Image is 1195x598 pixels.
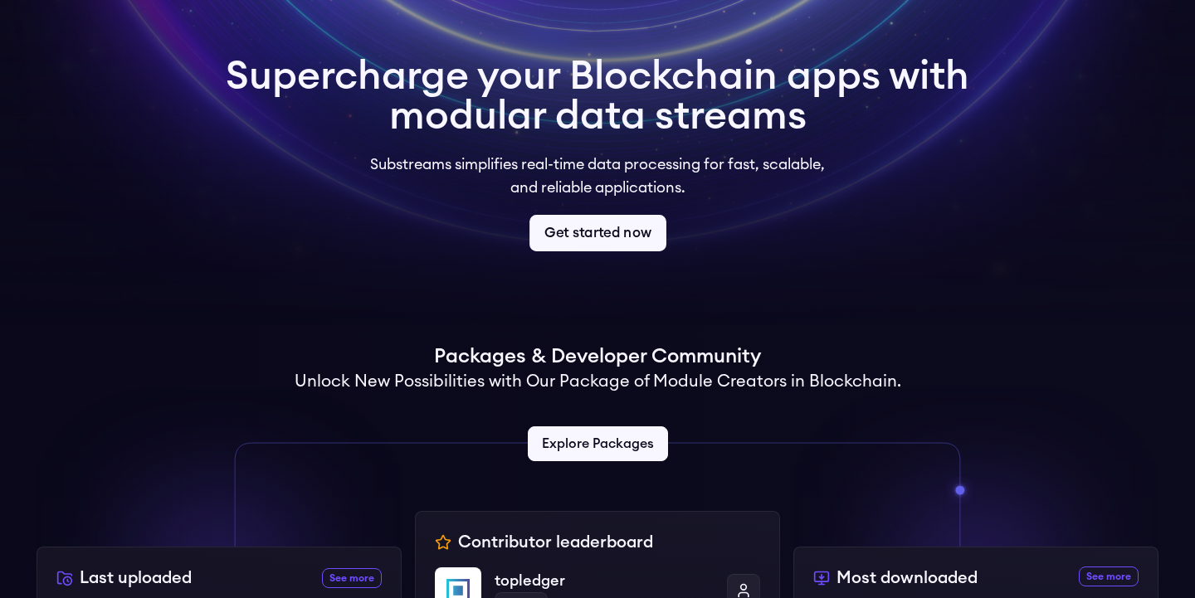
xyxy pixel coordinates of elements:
[358,153,836,199] p: Substreams simplifies real-time data processing for fast, scalable, and reliable applications.
[322,568,382,588] a: See more recently uploaded packages
[1079,566,1139,586] a: See more most downloaded packages
[226,56,969,136] h1: Supercharge your Blockchain apps with modular data streams
[528,426,668,461] a: Explore Packages
[295,370,901,393] h2: Unlock New Possibilities with Our Package of Module Creators in Blockchain.
[434,343,761,370] h1: Packages & Developer Community
[529,215,666,251] a: Get started now
[495,569,714,592] p: topledger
